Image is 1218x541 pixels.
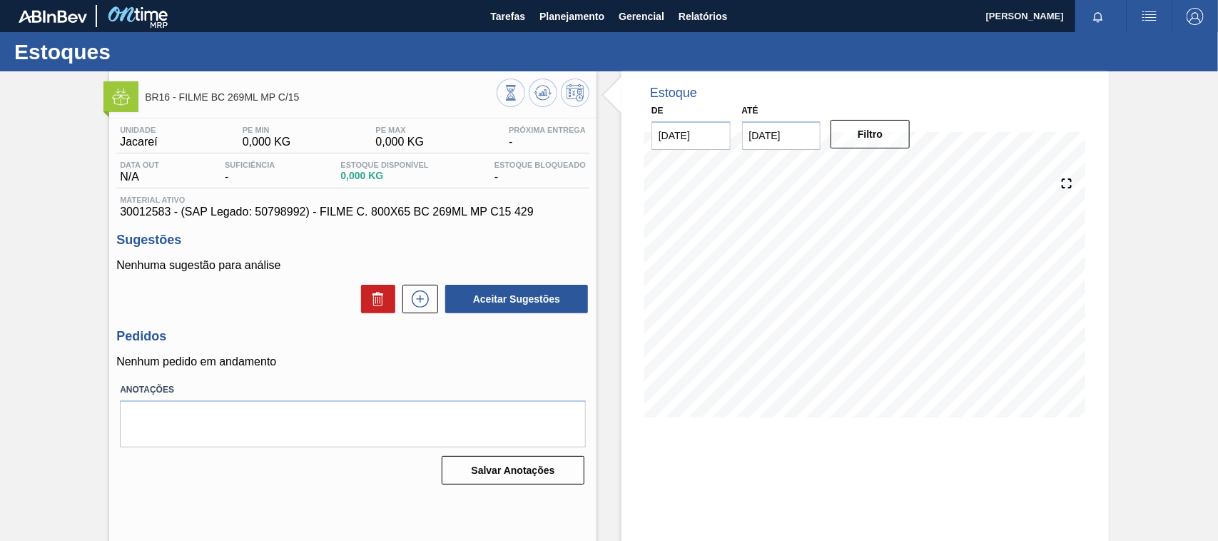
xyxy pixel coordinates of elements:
[116,329,589,344] h3: Pedidos
[395,285,438,313] div: Nova sugestão
[438,283,589,315] div: Aceitar Sugestões
[375,126,424,134] span: PE MAX
[243,136,291,148] span: 0,000 KG
[491,161,589,183] div: -
[442,456,584,485] button: Salvar Anotações
[120,380,586,400] label: Anotações
[120,136,157,148] span: Jacareí
[375,136,424,148] span: 0,000 KG
[742,121,821,150] input: dd/mm/yyyy
[505,126,589,148] div: -
[494,161,586,169] span: Estoque Bloqueado
[14,44,268,60] h1: Estoques
[1075,6,1121,26] button: Notificações
[243,126,291,134] span: PE MIN
[221,161,278,183] div: -
[1141,8,1158,25] img: userActions
[1187,8,1204,25] img: Logout
[19,10,87,23] img: TNhmsLtSVTkK8tSr43FrP2fwEKptu5GPRR3wAAAABJRU5ErkJggg==
[340,171,428,181] span: 0,000 KG
[120,196,586,204] span: Material ativo
[120,206,586,218] span: 30012583 - (SAP Legado: 50798992) - FILME C. 800X65 BC 269ML MP C15 429
[509,126,586,134] span: Próxima Entrega
[116,161,163,183] div: N/A
[340,161,428,169] span: Estoque Disponível
[529,79,557,107] button: Atualizar Gráfico
[619,8,664,25] span: Gerencial
[116,259,589,272] p: Nenhuma sugestão para análise
[112,88,130,106] img: Ícone
[490,8,525,25] span: Tarefas
[225,161,275,169] span: Suficiência
[120,126,157,134] span: Unidade
[116,355,589,368] p: Nenhum pedido em andamento
[497,79,525,107] button: Visão Geral dos Estoques
[831,120,910,148] button: Filtro
[742,106,758,116] label: Até
[651,106,664,116] label: De
[650,86,697,101] div: Estoque
[445,285,588,313] button: Aceitar Sugestões
[354,285,395,313] div: Excluir Sugestões
[116,233,589,248] h3: Sugestões
[651,121,731,150] input: dd/mm/yyyy
[120,161,159,169] span: Data out
[145,92,497,103] span: BR16 - FILME BC 269ML MP C/15
[679,8,727,25] span: Relatórios
[561,79,589,107] button: Programar Estoque
[539,8,604,25] span: Planejamento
